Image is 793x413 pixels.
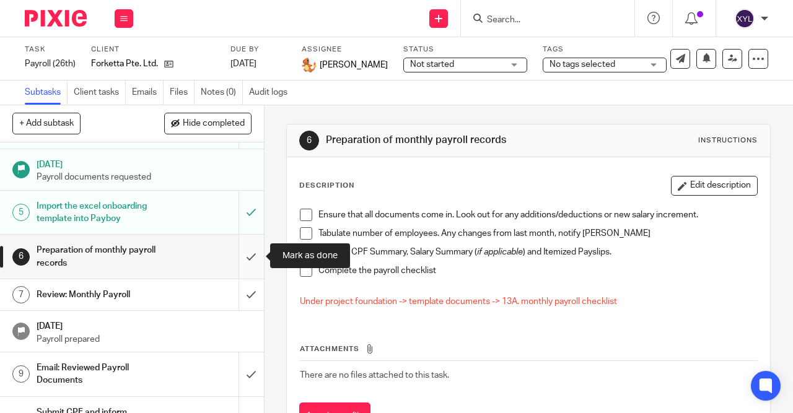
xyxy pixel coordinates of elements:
h1: [DATE] [37,155,252,171]
h1: [DATE] [37,317,252,333]
p: Tabulate number of employees. Any changes from last month, notify [PERSON_NAME] [318,227,757,240]
span: No tags selected [550,60,615,69]
em: if applicable [477,248,523,256]
span: Hide completed [183,119,245,129]
div: 6 [299,131,319,150]
span: Attachments [300,346,359,352]
input: Search [486,15,597,26]
span: [PERSON_NAME] [320,59,388,71]
div: 6 [12,248,30,266]
span: [DATE] [230,59,256,68]
h1: Preparation of monthly payroll records [37,241,163,272]
p: Payroll prepared [37,333,252,346]
button: + Add subtask [12,113,81,134]
label: Tags [543,45,667,54]
button: Hide completed [164,113,252,134]
div: Instructions [698,136,758,146]
p: Description [299,181,354,191]
span: Not started [410,60,454,69]
h1: Preparation of monthly payroll records [326,134,555,147]
a: Subtasks [25,80,68,105]
p: Prepare CPF Summary, Salary Summary ( ) and Itemized Payslips. [318,246,757,258]
p: Forketta Pte. Ltd. [91,58,158,70]
img: 278-2789894_pokemon-charmander-vector.png [302,58,317,72]
p: Payroll documents requested [37,171,252,183]
span: Under project foundation -> template documents -> 13A. monthly payroll checklist [300,297,617,306]
button: Edit description [671,176,758,196]
h1: Import the excel onboarding template into Payboy [37,197,163,228]
a: Audit logs [249,80,294,105]
div: 7 [12,286,30,303]
span: There are no files attached to this task. [300,371,449,380]
label: Task [25,45,76,54]
div: Payroll (26th) [25,58,76,70]
div: 5 [12,204,30,221]
label: Client [91,45,215,54]
h1: Review: Monthly Payroll [37,285,163,304]
p: Ensure that all documents come in. Look out for any additions/deductions or new salary increment. [318,209,757,221]
a: Notes (0) [201,80,243,105]
label: Due by [230,45,286,54]
a: Emails [132,80,164,105]
p: Complete the payroll checklist [318,264,757,277]
img: svg%3E [735,9,755,28]
a: Client tasks [74,80,126,105]
img: Pixie [25,10,87,27]
div: 9 [12,365,30,383]
label: Assignee [302,45,388,54]
h1: Email: Reviewed Payroll Documents [37,359,163,390]
a: Files [170,80,195,105]
label: Status [403,45,527,54]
